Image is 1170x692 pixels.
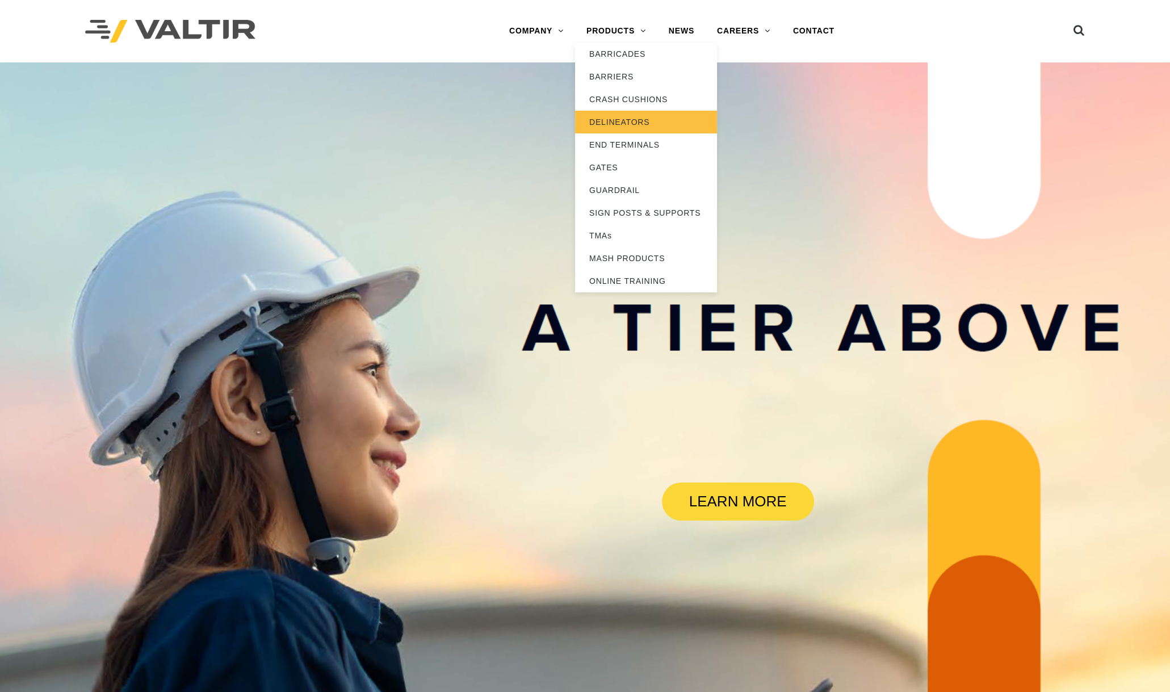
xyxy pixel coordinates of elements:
[575,43,717,65] a: BARRICADES
[575,156,717,179] a: GATES
[575,88,717,111] a: CRASH CUSHIONS
[575,65,717,88] a: BARRIERS
[575,179,717,202] a: GUARDRAIL
[498,20,575,43] a: COMPANY
[575,20,657,43] a: PRODUCTS
[575,133,717,156] a: END TERMINALS
[85,20,255,43] img: Valtir
[706,20,782,43] a: CAREERS
[575,224,717,247] a: TMAs
[662,483,814,521] a: LEARN MORE
[575,247,717,270] a: MASH PRODUCTS
[657,20,706,43] a: NEWS
[575,202,717,224] a: SIGN POSTS & SUPPORTS
[575,111,717,133] a: DELINEATORS
[782,20,846,43] a: CONTACT
[575,270,717,292] a: ONLINE TRAINING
